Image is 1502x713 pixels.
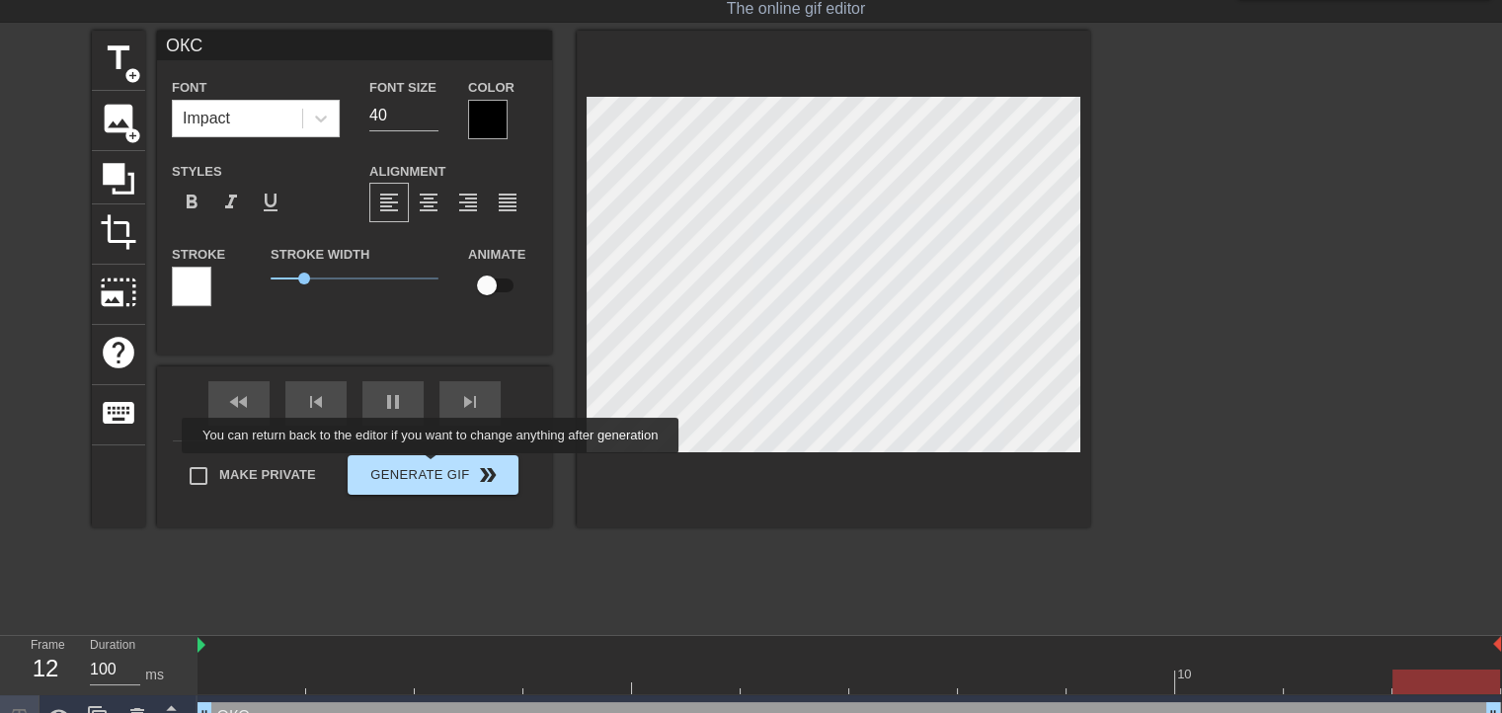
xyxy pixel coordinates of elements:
span: format_underline [259,191,282,214]
label: Styles [172,162,222,182]
span: skip_previous [304,390,328,414]
img: bound-end.png [1493,636,1501,652]
label: Stroke Width [271,245,369,265]
span: pause [381,390,405,414]
span: Generate Gif [356,463,511,487]
span: format_bold [180,191,203,214]
span: photo_size_select_large [100,274,137,311]
label: Font Size [369,78,436,98]
span: format_italic [219,191,243,214]
label: Duration [90,640,135,652]
span: help [100,334,137,371]
span: crop [100,213,137,251]
div: Frame [16,636,75,693]
span: keyboard [100,394,137,432]
div: Impact [183,107,230,130]
label: Font [172,78,206,98]
span: double_arrow [476,463,500,487]
div: 12 [31,651,60,686]
span: Make Private [219,465,316,485]
label: Color [468,78,514,98]
label: Alignment [369,162,445,182]
span: add_circle [124,67,141,84]
span: format_align_center [417,191,440,214]
div: 10 [1177,665,1195,684]
span: title [100,40,137,77]
span: add_circle [124,127,141,144]
span: format_align_left [377,191,401,214]
div: ms [145,665,164,685]
button: Generate Gif [348,455,518,495]
span: fast_rewind [227,390,251,414]
label: Stroke [172,245,225,265]
span: skip_next [458,390,482,414]
label: Animate [468,245,525,265]
span: format_align_justify [496,191,519,214]
span: image [100,100,137,137]
span: format_align_right [456,191,480,214]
